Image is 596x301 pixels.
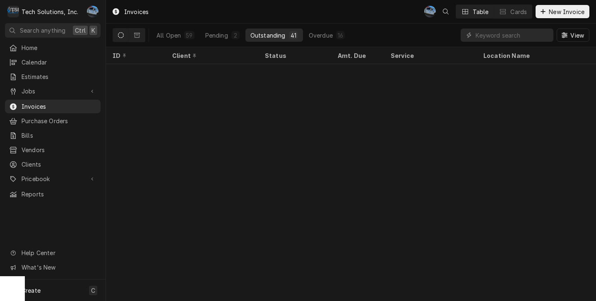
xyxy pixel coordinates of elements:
a: Bills [5,129,101,142]
span: Vendors [22,146,96,154]
input: Keyword search [476,29,549,42]
span: Search anything [20,26,65,35]
button: Open search [439,5,452,18]
div: 41 [291,31,296,40]
div: Table [473,7,489,16]
button: View [557,29,589,42]
span: Reports [22,190,96,198]
span: Help Center [22,248,96,257]
a: Calendar [5,55,101,69]
div: Tech Solutions, Inc.'s Avatar [7,6,19,17]
span: K [91,26,95,35]
div: JP [424,6,436,17]
span: Estimates [22,72,96,81]
span: Bills [22,131,96,140]
a: Clients [5,158,101,171]
div: Pending [205,31,228,40]
div: 16 [338,31,343,40]
span: Create [22,287,41,294]
a: Vendors [5,143,101,157]
span: Invoices [22,102,96,111]
div: Cards [510,7,527,16]
span: What's New [22,263,96,272]
span: Clients [22,160,96,169]
div: Client [172,51,250,60]
a: Reports [5,187,101,201]
a: Go to Help Center [5,246,101,260]
a: Purchase Orders [5,114,101,128]
a: Go to Jobs [5,84,101,98]
div: Amt. Due [338,51,376,60]
button: New Invoice [536,5,589,18]
span: View [569,31,586,40]
div: Service [391,51,469,60]
div: JP [87,6,99,17]
div: Status [265,51,323,60]
a: Go to Pricebook [5,172,101,186]
span: Pricebook [22,174,84,183]
div: T [7,6,19,17]
a: Home [5,41,101,55]
div: Joe Paschal's Avatar [87,6,99,17]
span: C [91,286,95,295]
div: Tech Solutions, Inc. [22,7,78,16]
span: New Invoice [547,7,586,16]
span: Jobs [22,87,84,96]
div: Joe Paschal's Avatar [424,6,436,17]
div: Outstanding [250,31,286,40]
a: Invoices [5,100,101,113]
a: Estimates [5,70,101,84]
span: Calendar [22,58,96,67]
div: Overdue [309,31,333,40]
span: Purchase Orders [22,117,96,125]
div: Location Name [483,51,588,60]
div: ID [113,51,157,60]
div: All Open [156,31,181,40]
div: 2 [233,31,238,40]
span: Ctrl [75,26,86,35]
a: Go to What's New [5,260,101,274]
button: Search anythingCtrlK [5,23,101,38]
span: Home [22,43,96,52]
div: 59 [186,31,192,40]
